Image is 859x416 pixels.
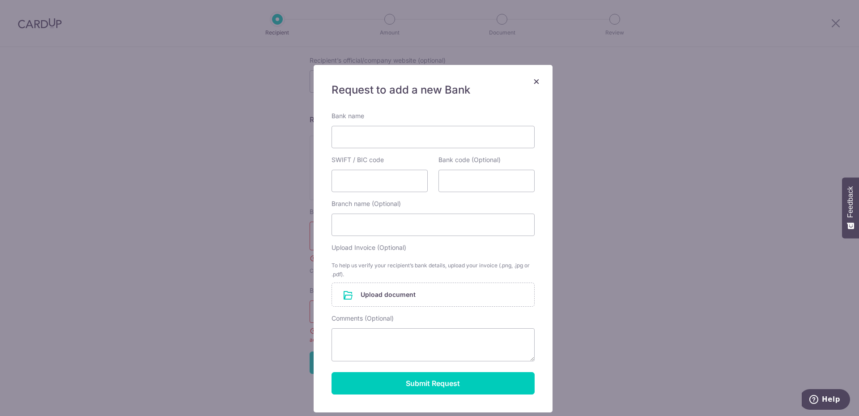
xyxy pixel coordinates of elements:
label: SWIFT / BIC code [332,155,384,164]
label: Branch name (Optional) [332,199,401,208]
button: Close [531,76,542,86]
button: Feedback - Show survey [842,177,859,238]
label: Bank name [332,112,364,120]
label: Upload Invoice (Optional) [332,243,406,252]
label: Bank code (Optional) [438,155,501,164]
iframe: Opens a widget where you can find more information [802,389,850,412]
label: Comments (Optional) [332,314,394,323]
span: × [533,74,540,87]
button: Submit Request [332,372,535,395]
h5: Request to add a new Bank [332,83,535,97]
div: Upload document [332,283,535,307]
span: Feedback [846,186,855,218]
div: To help us verify your recipient’s bank details, upload your invoice (.png, .jpg or .pdf). [332,261,535,279]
